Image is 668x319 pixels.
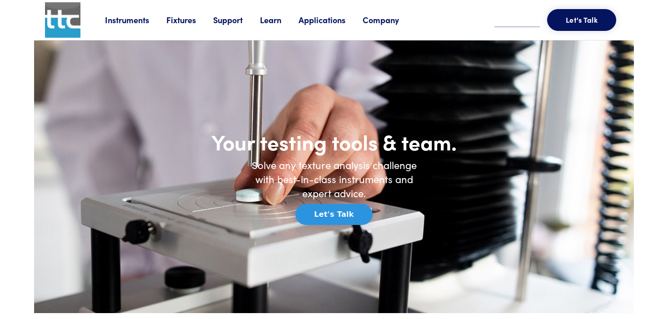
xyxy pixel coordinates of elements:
h6: Solve any texture analysis challenge with best-in-class instruments and expert advice. [243,158,425,200]
img: ttc_logo_1x1_v1.0.png [45,2,80,38]
button: Let's Talk [295,204,372,225]
h1: Your testing tools & team. [152,129,516,155]
a: Learn [260,14,299,25]
a: Applications [299,14,363,25]
a: Company [363,14,416,25]
a: Fixtures [166,14,213,25]
a: Support [213,14,260,25]
button: Let's Talk [547,9,616,31]
a: Instruments [105,14,166,25]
